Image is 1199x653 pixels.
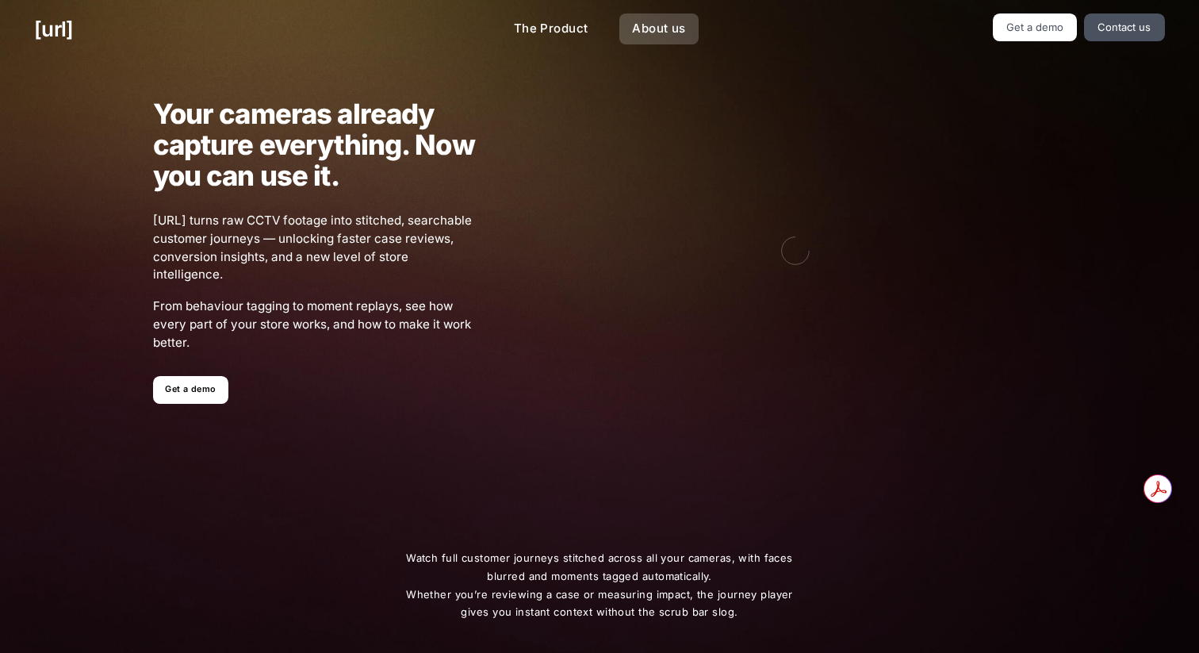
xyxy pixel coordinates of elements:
a: [URL] [34,13,73,44]
span: Watch full customer journeys stitched across all your cameras, with faces blurred and moments tag... [402,549,797,621]
a: About us [619,13,698,44]
a: Get a demo [153,376,228,404]
a: The Product [501,13,601,44]
h1: Your cameras already capture everything. Now you can use it. [153,98,476,191]
span: [URL] turns raw CCTV footage into stitched, searchable customer journeys — unlocking faster case ... [153,212,476,284]
span: From behaviour tagging to moment replays, see how every part of your store works, and how to make... [153,298,476,351]
a: Contact us [1084,13,1165,41]
a: Get a demo [993,13,1078,41]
